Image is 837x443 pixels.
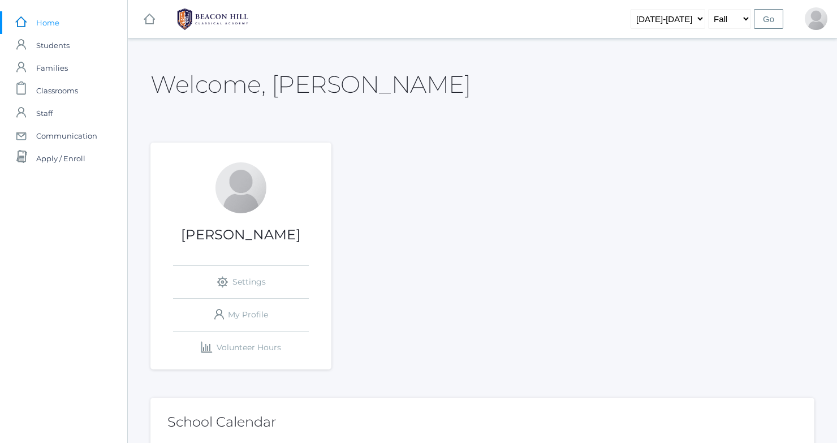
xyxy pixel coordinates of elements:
[36,57,68,79] span: Families
[173,299,309,331] a: My Profile
[805,7,827,30] div: Jaimie Watson
[754,9,783,29] input: Go
[36,124,97,147] span: Communication
[36,147,85,170] span: Apply / Enroll
[36,11,59,34] span: Home
[173,266,309,298] a: Settings
[36,34,70,57] span: Students
[36,102,53,124] span: Staff
[215,162,266,213] div: Jaimie Watson
[170,5,255,33] img: BHCALogos-05-308ed15e86a5a0abce9b8dd61676a3503ac9727e845dece92d48e8588c001991.png
[36,79,78,102] span: Classrooms
[150,227,331,242] h1: [PERSON_NAME]
[150,71,471,97] h2: Welcome, [PERSON_NAME]
[173,332,309,364] a: Volunteer Hours
[167,415,797,429] h2: School Calendar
